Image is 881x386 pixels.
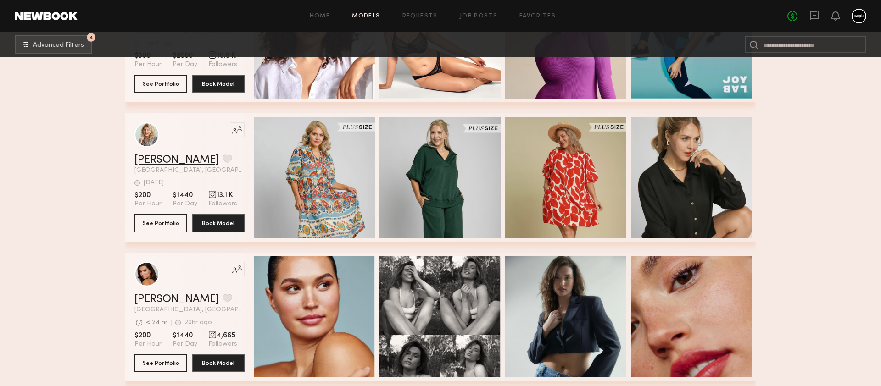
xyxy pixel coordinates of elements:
button: 4Advanced Filters [15,35,92,54]
span: 4 [89,35,93,39]
span: Per Hour [134,200,162,208]
span: [GEOGRAPHIC_DATA], [GEOGRAPHIC_DATA] [134,307,245,313]
span: Per Day [173,200,197,208]
span: Advanced Filters [33,42,84,49]
button: See Portfolio [134,354,187,372]
span: Per Day [173,340,197,348]
a: Job Posts [460,13,498,19]
a: [PERSON_NAME] [134,154,219,165]
span: $1440 [173,191,197,200]
span: $200 [134,331,162,340]
div: 20hr ago [184,320,212,326]
button: Book Model [192,214,245,232]
button: See Portfolio [134,214,187,232]
div: [DATE] [144,180,164,186]
a: Home [310,13,330,19]
a: Favorites [519,13,556,19]
a: Requests [402,13,438,19]
span: $1440 [173,331,197,340]
div: < 24 hr [146,320,167,326]
button: Book Model [192,354,245,372]
span: Followers [208,61,237,69]
span: Per Hour [134,61,162,69]
span: [GEOGRAPHIC_DATA], [GEOGRAPHIC_DATA] [134,167,245,174]
a: Models [352,13,380,19]
span: 13.1 K [208,191,237,200]
span: Per Day [173,61,197,69]
span: 4,665 [208,331,237,340]
a: [PERSON_NAME] [134,294,219,305]
span: Per Hour [134,340,162,348]
span: Followers [208,200,237,208]
span: Followers [208,340,237,348]
button: See Portfolio [134,75,187,93]
span: $200 [134,191,162,200]
button: Book Model [192,75,245,93]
